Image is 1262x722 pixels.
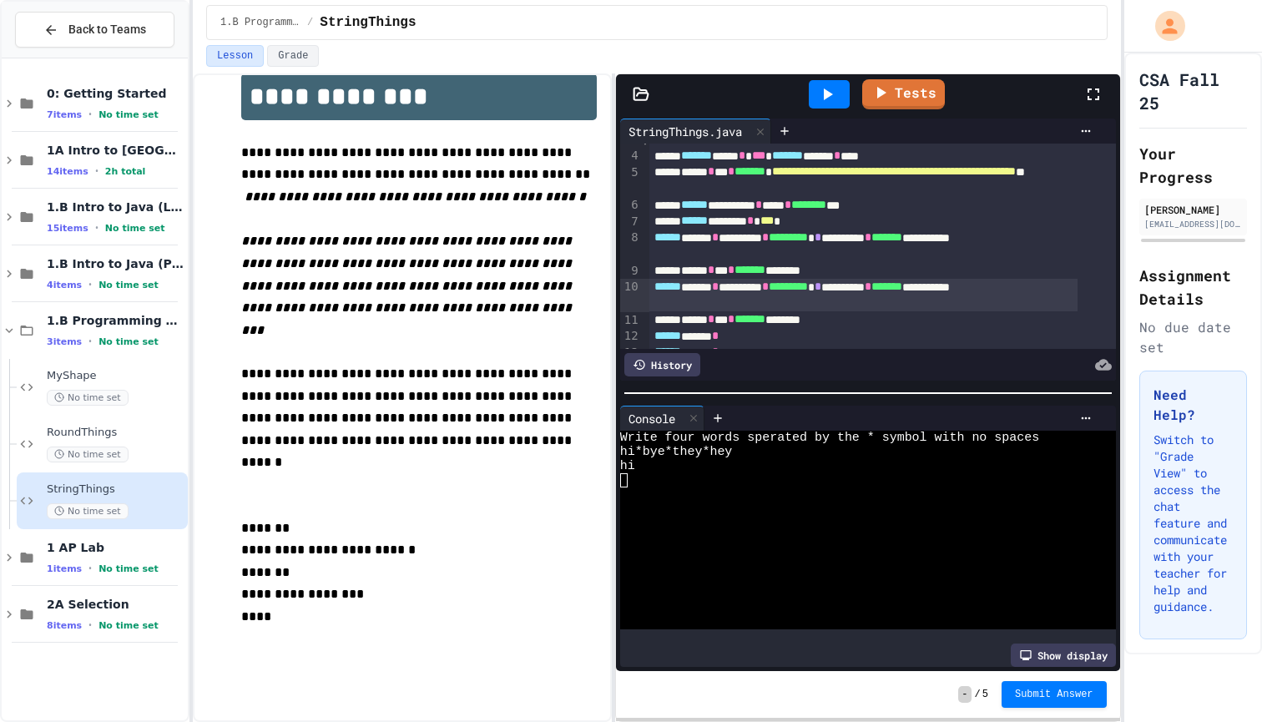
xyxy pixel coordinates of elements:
[620,214,641,230] div: 7
[862,79,945,109] a: Tests
[1002,681,1107,708] button: Submit Answer
[47,369,184,383] span: MyShape
[620,445,733,459] span: hi*bye*they*hey
[47,223,88,234] span: 15 items
[620,312,641,329] div: 11
[620,148,641,164] div: 4
[47,540,184,555] span: 1 AP Lab
[88,335,92,348] span: •
[98,563,159,574] span: No time set
[95,221,98,235] span: •
[620,123,750,140] div: StringThings.java
[95,164,98,178] span: •
[1139,142,1247,189] h2: Your Progress
[47,390,129,406] span: No time set
[307,16,313,29] span: /
[47,597,184,612] span: 2A Selection
[47,503,129,519] span: No time set
[105,223,165,234] span: No time set
[620,263,641,280] div: 9
[1144,202,1242,217] div: [PERSON_NAME]
[47,563,82,574] span: 1 items
[206,45,264,67] button: Lesson
[620,410,684,427] div: Console
[88,108,92,121] span: •
[1144,218,1242,230] div: [EMAIL_ADDRESS][DOMAIN_NAME]
[47,199,184,215] span: 1.B Intro to Java (Lesson)
[68,21,146,38] span: Back to Teams
[98,109,159,120] span: No time set
[1015,688,1093,701] span: Submit Answer
[98,336,159,347] span: No time set
[641,133,649,146] span: Fold line
[267,45,319,67] button: Grade
[88,278,92,291] span: •
[1138,7,1189,45] div: My Account
[47,482,184,497] span: StringThings
[1153,385,1233,425] h3: Need Help?
[47,426,184,440] span: RoundThings
[982,688,988,701] span: 5
[47,166,88,177] span: 14 items
[1139,68,1247,114] h1: CSA Fall 25
[220,16,300,29] span: 1.B Programming Challenges
[47,143,184,158] span: 1A Intro to [GEOGRAPHIC_DATA]
[1139,317,1247,357] div: No due date set
[88,562,92,575] span: •
[47,620,82,631] span: 8 items
[958,686,971,703] span: -
[620,279,641,311] div: 10
[620,345,641,361] div: 13
[1139,264,1247,311] h2: Assignment Details
[98,620,159,631] span: No time set
[620,119,771,144] div: StringThings.java
[620,197,641,214] div: 6
[88,618,92,632] span: •
[47,336,82,347] span: 3 items
[975,688,981,701] span: /
[47,447,129,462] span: No time set
[320,13,416,33] span: StringThings
[620,406,704,431] div: Console
[620,431,1039,445] span: Write four words sperated by the * symbol with no spaces
[105,166,146,177] span: 2h total
[1011,644,1116,667] div: Show display
[624,353,700,376] div: History
[47,256,184,271] span: 1.B Intro to Java (Practice)
[47,86,184,101] span: 0: Getting Started
[15,12,174,48] button: Back to Teams
[47,109,82,120] span: 7 items
[620,164,641,197] div: 5
[620,328,641,345] div: 12
[47,313,184,328] span: 1.B Programming Challenges
[620,230,641,262] div: 8
[98,280,159,290] span: No time set
[47,280,82,290] span: 4 items
[1153,432,1233,615] p: Switch to "Grade View" to access the chat feature and communicate with your teacher for help and ...
[620,459,635,473] span: hi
